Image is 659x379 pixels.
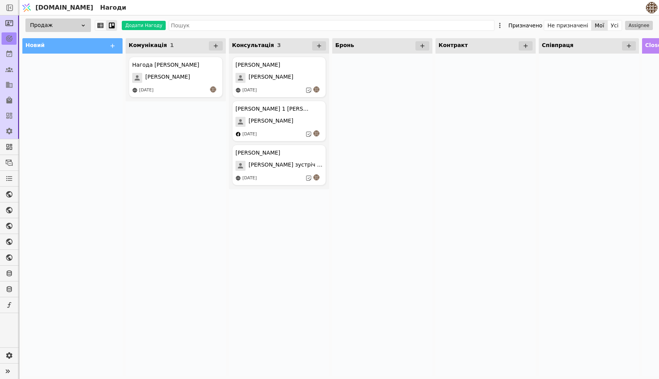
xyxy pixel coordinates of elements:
[19,0,97,15] a: [DOMAIN_NAME]
[625,21,653,30] button: Assignee
[139,87,153,94] div: [DATE]
[242,131,257,138] div: [DATE]
[232,42,274,48] span: Консультація
[97,3,126,12] h2: Нагоди
[21,0,32,15] img: Logo
[35,3,93,12] span: [DOMAIN_NAME]
[210,86,216,93] img: an
[542,42,573,48] span: Співпраця
[132,88,138,93] img: online-store.svg
[646,2,657,13] img: 4183bec8f641d0a1985368f79f6ed469
[25,42,45,48] span: Новий
[508,20,542,31] div: Призначено
[25,19,91,32] div: Продаж
[313,86,319,93] img: an
[232,145,326,185] div: [PERSON_NAME][PERSON_NAME] зустріч 13.08[DATE]an
[129,57,223,98] div: Нагода [PERSON_NAME][PERSON_NAME][DATE]an
[249,161,323,171] span: [PERSON_NAME] зустріч 13.08
[122,21,166,30] button: Додати Нагоду
[439,42,468,48] span: Контракт
[249,73,293,83] span: [PERSON_NAME]
[235,88,241,93] img: online-store.svg
[313,130,319,136] img: an
[170,42,174,48] span: 1
[169,20,494,31] input: Пошук
[242,175,257,182] div: [DATE]
[335,42,354,48] span: Бронь
[235,131,241,137] img: facebook.svg
[592,20,608,31] button: Мої
[544,20,592,31] button: Не призначені
[232,57,326,98] div: [PERSON_NAME][PERSON_NAME][DATE]an
[232,101,326,141] div: [PERSON_NAME] 1 [PERSON_NAME][PERSON_NAME][DATE]an
[608,20,622,31] button: Усі
[242,87,257,94] div: [DATE]
[235,175,241,181] img: online-store.svg
[313,174,319,180] img: an
[235,105,309,113] div: [PERSON_NAME] 1 [PERSON_NAME]
[235,61,280,69] div: [PERSON_NAME]
[129,42,167,48] span: Комунікація
[277,42,281,48] span: 3
[145,73,190,83] span: [PERSON_NAME]
[132,61,199,69] div: Нагода [PERSON_NAME]
[249,117,293,127] span: [PERSON_NAME]
[235,149,280,157] div: [PERSON_NAME]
